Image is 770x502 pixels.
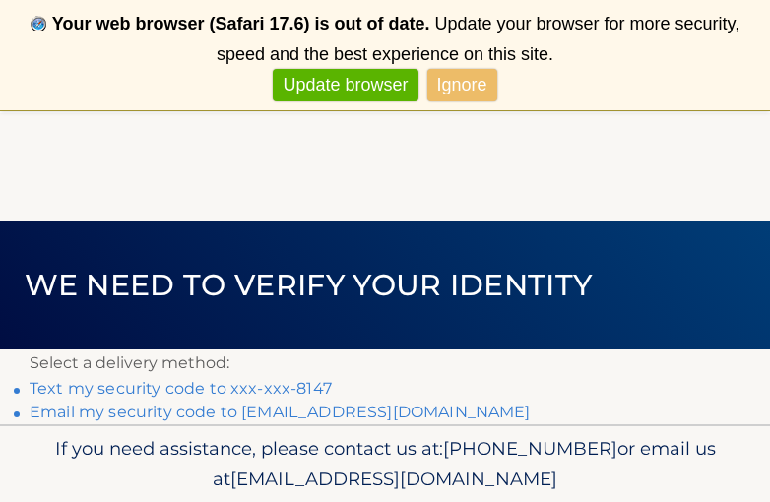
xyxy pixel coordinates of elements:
[30,433,740,496] p: If you need assistance, please contact us at: or email us at
[443,437,617,460] span: [PHONE_NUMBER]
[52,14,430,33] b: Your web browser (Safari 17.6) is out of date.
[217,14,739,64] span: Update your browser for more security, speed and the best experience on this site.
[273,69,417,101] a: Update browser
[30,403,531,421] a: Email my security code to [EMAIL_ADDRESS][DOMAIN_NAME]
[30,349,740,377] p: Select a delivery method:
[25,267,593,303] span: We need to verify your identity
[230,468,557,490] span: [EMAIL_ADDRESS][DOMAIN_NAME]
[427,69,497,101] a: Ignore
[30,379,332,398] a: Text my security code to xxx-xxx-8147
